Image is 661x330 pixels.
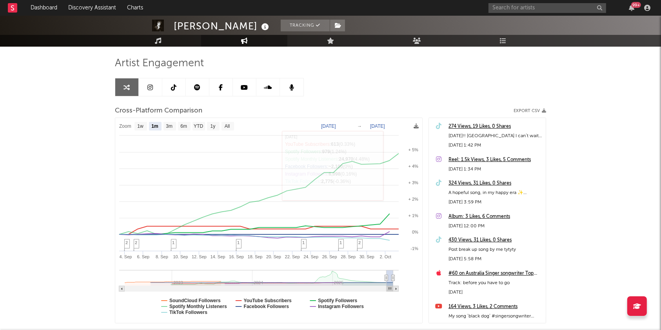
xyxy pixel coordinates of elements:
[281,20,330,31] button: Tracking
[169,304,227,309] text: Spotify Monthly Listeners
[449,302,542,312] a: 164 Views, 3 Likes, 2 Comments
[449,188,542,198] div: A hopeful song, in my happy era ✨ #originalsong #depresion
[449,122,542,131] a: 274 Views, 19 Likes, 0 Shares
[192,254,207,259] text: 12. Sep
[449,165,542,174] div: [DATE] 1:34 PM
[514,109,546,113] button: Export CSV
[449,141,542,150] div: [DATE] 1:42 PM
[449,245,542,254] div: Post break up song by me tytyty
[172,240,174,245] span: 1
[449,198,542,207] div: [DATE] 3:59 PM
[285,254,300,259] text: 22. Sep
[211,124,216,129] text: 1y
[449,179,542,188] a: 324 Views, 31 Likes, 0 Shares
[173,254,188,259] text: 10. Sep
[341,254,356,259] text: 28. Sep
[119,124,131,129] text: Zoom
[194,124,203,129] text: YTD
[357,123,362,129] text: →
[169,310,207,315] text: TikTok Followers
[449,278,542,288] div: Track: before you have to go
[135,240,137,245] span: 2
[244,298,292,303] text: YouTube Subscribers
[449,155,542,165] a: Reel: 1.5k Views, 3 Likes, 5 Comments
[244,304,289,309] text: Facebook Followers
[321,123,336,129] text: [DATE]
[248,254,263,259] text: 18. Sep
[629,5,634,11] button: 99+
[151,124,158,129] text: 1m
[266,254,281,259] text: 20. Sep
[322,254,337,259] text: 26. Sep
[409,147,419,152] text: + 5%
[169,298,221,303] text: SoundCloud Followers
[449,254,542,264] div: [DATE] 5:58 PM
[360,254,374,259] text: 30. Sep
[358,240,361,245] span: 2
[449,288,542,297] div: [DATE]
[380,254,391,259] text: 2. Oct
[137,254,149,259] text: 6. Sep
[211,254,225,259] text: 14. Sep
[449,236,542,245] a: 430 Views, 31 Likes, 0 Shares
[229,254,244,259] text: 16. Sep
[318,298,357,303] text: Spotify Followers
[409,164,419,169] text: + 4%
[237,240,240,245] span: 1
[340,240,342,245] span: 1
[318,304,364,309] text: Instagram Followers
[488,3,606,13] input: Search for artists
[449,131,542,141] div: [DATE]!! [GEOGRAPHIC_DATA] I can’t wait 🫶 @maple social club #originalsong #livemusic
[449,212,542,221] a: Album: 3 Likes, 6 Comments
[412,230,418,234] text: 0%
[409,180,419,185] text: + 3%
[410,246,418,251] text: -1%
[225,124,230,129] text: All
[409,213,419,218] text: + 1%
[174,20,271,33] div: [PERSON_NAME]
[449,312,542,321] div: My song ‘black dog’ #singersongwriter #originalsong #upcomingmusician
[115,59,204,68] span: Artist Engagement
[166,124,173,129] text: 3m
[302,240,305,245] span: 1
[156,254,168,259] text: 8. Sep
[137,124,143,129] text: 1w
[125,240,128,245] span: 2
[449,269,542,278] a: #60 on Australia Singer songwriter Top 200
[180,124,187,129] text: 6m
[303,254,318,259] text: 24. Sep
[120,254,132,259] text: 4. Sep
[370,123,385,129] text: [DATE]
[409,197,419,201] text: + 2%
[115,106,202,116] span: Cross-Platform Comparison
[449,221,542,231] div: [DATE] 12:00 PM
[631,2,641,8] div: 99 +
